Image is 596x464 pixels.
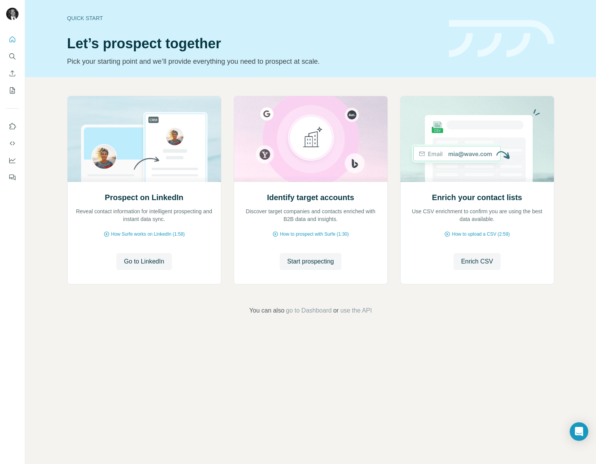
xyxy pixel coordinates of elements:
img: Avatar [6,8,19,20]
img: banner [449,20,554,58]
button: Search [6,49,19,63]
img: Prospect on LinkedIn [67,96,221,182]
div: Quick start [67,14,440,22]
p: Reveal contact information for intelligent prospecting and instant data sync. [75,207,213,223]
span: How Surfe works on LinkedIn (1:58) [111,231,185,238]
button: Use Surfe on LinkedIn [6,119,19,133]
button: Enrich CSV [6,66,19,80]
button: Use Surfe API [6,136,19,150]
span: Enrich CSV [461,257,493,266]
span: How to prospect with Surfe (1:30) [280,231,349,238]
p: Pick your starting point and we’ll provide everything you need to prospect at scale. [67,56,440,67]
span: How to upload a CSV (2:59) [452,231,509,238]
div: Open Intercom Messenger [570,422,588,441]
button: Quick start [6,32,19,46]
h2: Identify target accounts [267,192,354,203]
p: Discover target companies and contacts enriched with B2B data and insights. [242,207,380,223]
p: Use CSV enrichment to confirm you are using the best data available. [408,207,546,223]
h1: Let’s prospect together [67,36,440,51]
button: go to Dashboard [286,306,331,315]
button: Feedback [6,170,19,184]
button: Start prospecting [280,253,342,270]
span: You can also [249,306,284,315]
img: Enrich your contact lists [400,96,554,182]
button: use the API [340,306,372,315]
img: Identify target accounts [234,96,388,182]
button: My lists [6,83,19,97]
button: Enrich CSV [453,253,501,270]
button: Dashboard [6,153,19,167]
h2: Prospect on LinkedIn [105,192,183,203]
span: Start prospecting [287,257,334,266]
span: or [333,306,339,315]
h2: Enrich your contact lists [432,192,522,203]
span: Go to LinkedIn [124,257,164,266]
button: Go to LinkedIn [116,253,172,270]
